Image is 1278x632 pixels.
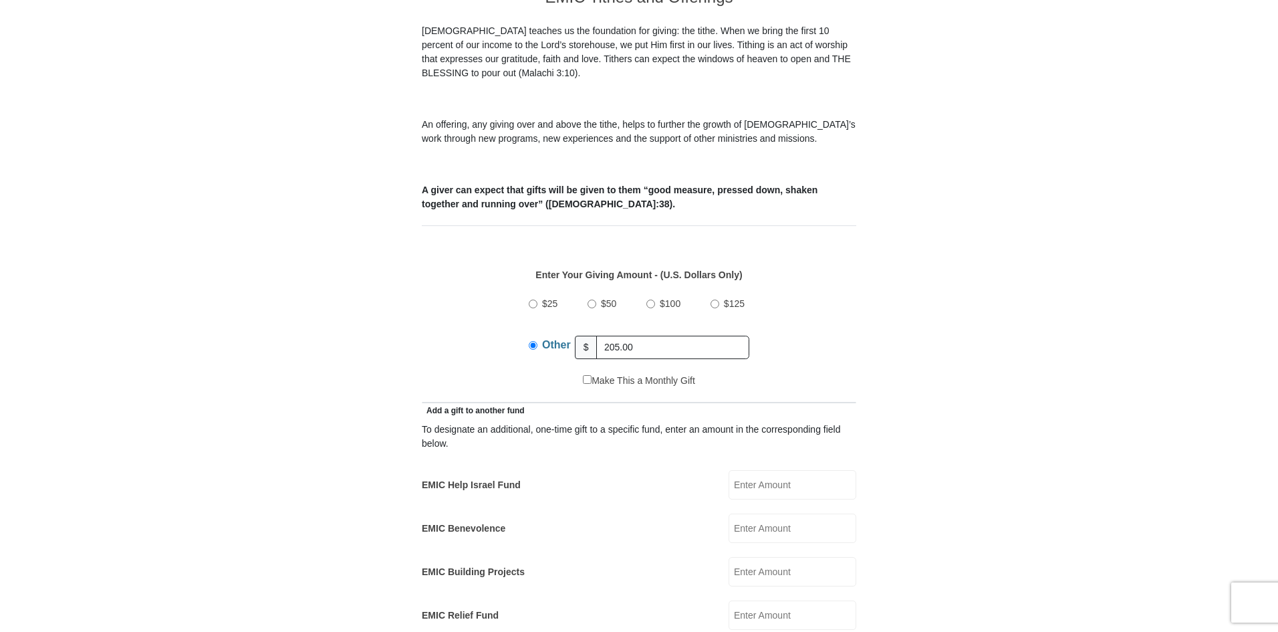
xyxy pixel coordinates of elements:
div: To designate an additional, one-time gift to a specific fund, enter an amount in the correspondin... [422,423,856,451]
span: $50 [601,298,616,309]
p: An offering, any giving over and above the tithe, helps to further the growth of [DEMOGRAPHIC_DAT... [422,118,856,146]
input: Enter Amount [729,601,856,630]
span: $125 [724,298,745,309]
label: EMIC Relief Fund [422,609,499,623]
label: EMIC Building Projects [422,565,525,579]
strong: Enter Your Giving Amount - (U.S. Dollars Only) [535,270,742,280]
span: $ [575,336,598,359]
span: $100 [660,298,680,309]
input: Make This a Monthly Gift [583,375,592,384]
input: Enter Amount [729,514,856,543]
b: A giver can expect that gifts will be given to them “good measure, pressed down, shaken together ... [422,185,817,209]
input: Other Amount [596,336,749,359]
input: Enter Amount [729,470,856,500]
span: Add a gift to another fund [422,406,525,415]
label: EMIC Help Israel Fund [422,478,521,492]
input: Enter Amount [729,557,856,587]
span: $25 [542,298,557,309]
label: EMIC Benevolence [422,522,505,536]
p: [DEMOGRAPHIC_DATA] teaches us the foundation for giving: the tithe. When we bring the first 10 pe... [422,24,856,80]
span: Other [542,339,571,350]
label: Make This a Monthly Gift [583,374,695,388]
